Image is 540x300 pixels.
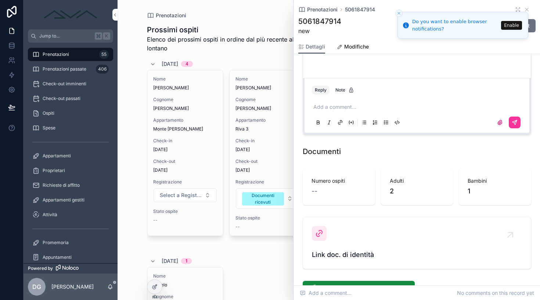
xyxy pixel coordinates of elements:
[345,6,375,13] a: 5061847914
[51,283,94,290] p: [PERSON_NAME]
[43,212,57,218] span: Attività
[246,192,280,206] div: Documenti ricevuti
[235,97,299,103] span: Cognome
[235,215,299,221] span: Stato ospite
[153,76,217,82] span: Nome
[412,18,499,32] div: Do you want to enable browser notifications?
[312,177,366,185] span: Numero ospiti
[43,254,72,260] span: Appuntamenti
[43,51,69,57] span: Prenotazioni
[24,43,118,263] div: scrollable content
[147,70,223,236] a: Nome[PERSON_NAME]Cognome[PERSON_NAME]AppartamentoMonte [PERSON_NAME]Check-in[DATE]Check-out[DATE]...
[229,70,306,236] a: Nome[PERSON_NAME]Cognome[PERSON_NAME]AppartamentoRiva 3Check-in[DATE]Check-out[DATE]Registrazione...
[312,86,330,94] button: Reply
[306,43,325,50] span: Dettagli
[39,33,92,39] span: Jump to...
[43,125,55,131] span: Spese
[28,208,113,221] a: Attività
[162,257,178,265] span: [DATE]
[43,66,86,72] span: Prenotazioni passate
[28,63,113,76] a: Prenotazioni passate406
[96,65,109,74] div: 406
[298,16,341,26] h1: 5061847914
[43,153,71,159] span: Appartamenti
[153,217,158,223] span: --
[153,106,217,111] span: [PERSON_NAME]
[457,289,534,297] span: No comments on this record yet
[28,164,113,177] a: Proprietari
[235,158,299,164] span: Check-out
[147,35,325,53] span: Elenco dei prossimi ospiti in ordine dal più recente al più lontano
[298,26,341,35] span: new
[24,263,118,274] a: Powered by
[390,186,444,196] span: 2
[153,97,217,103] span: Cognome
[153,167,217,173] span: [DATE]
[162,60,178,68] span: [DATE]
[153,85,217,91] span: [PERSON_NAME]
[28,107,113,120] a: Ospiti
[154,188,217,202] button: Select Button
[235,147,299,153] span: [DATE]
[28,77,113,90] a: Check-out imminenti
[28,179,113,192] a: Richieste di affitto
[147,12,186,19] a: Prenotazioni
[335,87,354,93] div: Note
[28,48,113,61] a: Prenotazioni55
[236,188,299,209] button: Select Button
[43,81,86,87] span: Check-out imminenti
[41,9,100,21] img: App logo
[242,192,284,206] button: Unselect DOCUMENTI_RICEVUTI
[28,92,113,105] a: Check-out passati
[43,168,65,174] span: Proprietari
[235,224,240,230] span: --
[153,117,217,123] span: Appartamento
[99,50,109,59] div: 55
[28,236,113,249] a: Promemoria
[153,294,217,300] span: Cognome
[307,6,338,13] span: Prenotazioni
[156,12,186,19] span: Prenotazioni
[160,192,202,199] span: Select a Registrazione
[153,147,217,153] span: [DATE]
[43,110,54,116] span: Ospiti
[235,117,299,123] span: Appartamento
[319,284,409,291] span: Documenti corretti! invia le istruzioni
[300,289,352,297] span: Add a comment...
[43,240,69,246] span: Promemoria
[147,25,325,35] h1: Prossimi ospiti
[303,281,415,294] button: Documenti corretti! invia le istruzioni
[332,86,357,94] button: Note
[298,40,325,54] a: Dettagli
[153,158,217,164] span: Check-out
[28,265,53,271] span: Powered by
[298,6,338,13] a: Prenotazioni
[303,146,341,157] h1: Documenti
[153,273,217,279] span: Nome
[43,197,84,203] span: Appartamenti gestiti
[303,217,531,269] a: Link doc. di identità
[153,138,217,144] span: Check-in
[153,179,217,185] span: Registrazione
[468,177,522,185] span: Bambini
[28,149,113,162] a: Appartamenti
[104,33,109,39] span: K
[337,40,369,55] a: Modifiche
[395,10,403,17] button: Close toast
[235,85,299,91] span: [PERSON_NAME]
[153,208,217,214] span: Stato ospite
[501,21,522,30] button: Enable
[43,96,80,101] span: Check-out passati
[235,106,299,111] span: [PERSON_NAME]
[43,182,80,188] span: Richieste di affitto
[28,121,113,135] a: Spese
[235,179,299,185] span: Registrazione
[468,186,522,196] span: 1
[235,138,299,144] span: Check-in
[235,76,299,82] span: Nome
[235,126,299,132] span: Riva 3
[312,250,522,260] span: Link doc. di identità
[186,61,188,67] div: 4
[32,282,41,291] span: DG
[186,258,187,264] div: 1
